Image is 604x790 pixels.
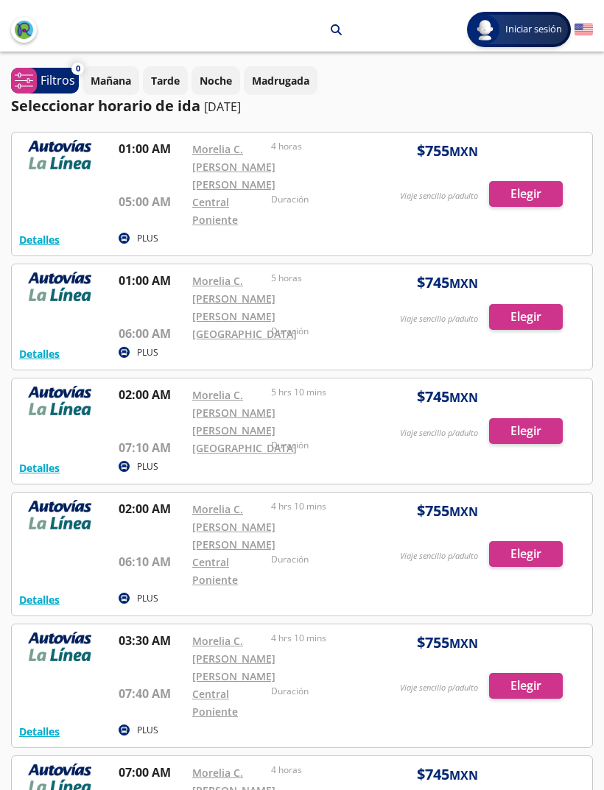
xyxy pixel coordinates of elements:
button: Tarde [143,59,188,88]
p: Madrugada [252,66,309,81]
a: Morelia C. [PERSON_NAME] [PERSON_NAME] [192,495,275,544]
a: Central Poniente [192,680,238,711]
p: PLUS [137,585,158,598]
a: Morelia C. [PERSON_NAME] [PERSON_NAME] [192,381,275,430]
button: Detalles [19,225,60,240]
button: Detalles [19,585,60,600]
p: [DATE] [204,91,241,108]
a: Central Poniente [192,548,238,579]
a: [GEOGRAPHIC_DATA] [192,434,297,448]
p: Filtros [41,64,75,82]
span: Iniciar sesión [499,15,568,29]
span: 0 [76,55,80,68]
p: Seleccionar horario de ida [11,88,200,110]
a: Morelia C. [PERSON_NAME] [PERSON_NAME] [192,627,275,676]
button: Detalles [19,339,60,354]
button: English [575,13,593,32]
a: Morelia C. [PERSON_NAME] [PERSON_NAME] [192,267,275,316]
button: Madrugada [244,59,317,88]
p: PLUS [137,339,158,352]
button: Detalles [19,716,60,732]
p: PLUS [137,716,158,730]
p: Morelia [158,15,197,30]
button: 0Filtros [11,60,79,86]
p: Noche [200,66,232,81]
p: [GEOGRAPHIC_DATA] [215,15,320,30]
button: Mañana [82,59,139,88]
button: Detalles [19,453,60,468]
a: Central Poniente [192,188,238,219]
p: PLUS [137,453,158,466]
p: Mañana [91,66,131,81]
button: back [11,10,37,35]
button: Noche [192,59,240,88]
a: [GEOGRAPHIC_DATA] [192,320,297,334]
p: Tarde [151,66,180,81]
a: Morelia C. [PERSON_NAME] [PERSON_NAME] [192,135,275,184]
p: PLUS [137,225,158,238]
